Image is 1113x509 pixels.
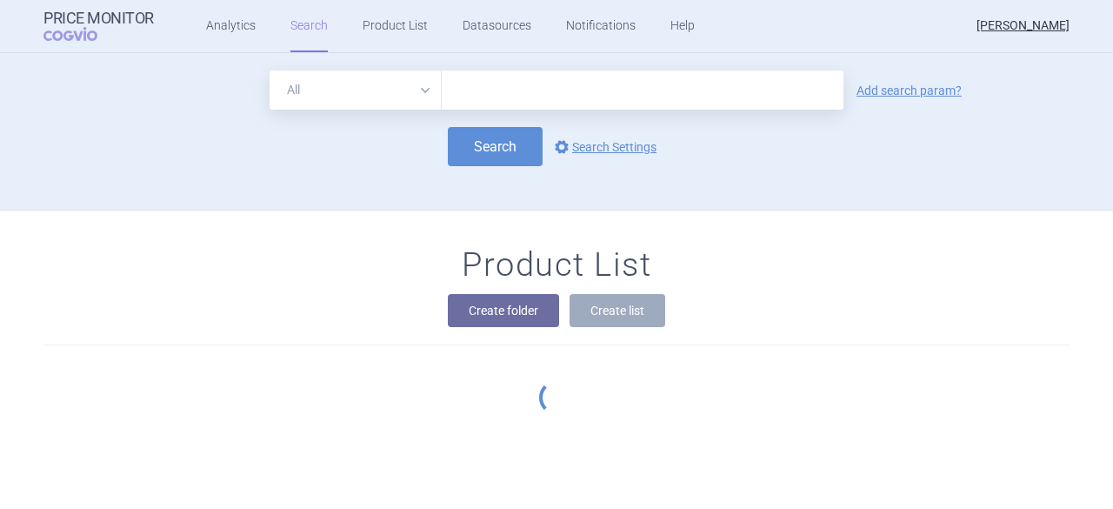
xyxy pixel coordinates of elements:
h1: Product List [462,245,651,285]
button: Search [448,127,543,166]
button: Create list [570,294,665,327]
span: COGVIO [43,27,122,41]
a: Search Settings [551,137,656,157]
a: Price MonitorCOGVIO [43,10,154,43]
strong: Price Monitor [43,10,154,27]
button: Create folder [448,294,559,327]
a: Add search param? [856,84,962,97]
